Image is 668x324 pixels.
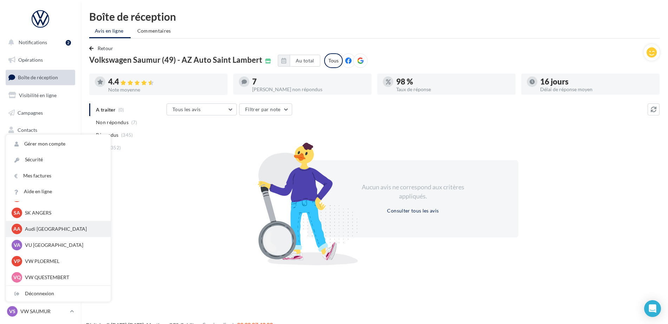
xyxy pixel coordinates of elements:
div: Tous [324,53,343,68]
a: VS VW SAUMUR [6,305,75,318]
span: Visibilité en ligne [19,92,57,98]
span: (7) [131,120,137,125]
a: Contacts [4,123,77,137]
span: Retour [98,45,113,51]
div: Taux de réponse [396,87,510,92]
div: [PERSON_NAME] non répondus [252,87,366,92]
span: (352) [109,145,121,150]
span: Commentaires [137,27,171,34]
button: Tous les avis [166,103,237,115]
div: 16 jours [540,78,654,86]
span: VA [14,242,20,249]
button: Retour [89,44,116,53]
span: Boîte de réception [18,74,58,80]
span: Campagnes [18,109,43,115]
button: Filtrer par note [239,103,292,115]
a: Campagnes DataOnDemand [4,198,77,219]
span: Tous les avis [172,106,201,112]
button: Consulter tous les avis [384,207,441,215]
a: PLV et print personnalisable [4,175,77,196]
div: Open Intercom Messenger [644,300,661,317]
div: Note moyenne [108,87,222,92]
p: VW PLOERMEL [25,258,102,265]
a: Calendrier [4,158,77,173]
span: VQ [13,274,21,281]
div: Déconnexion [6,286,111,302]
a: Opérations [4,53,77,67]
div: 4.4 [108,78,222,86]
p: VW SAUMUR [20,308,67,315]
div: 98 % [396,78,510,86]
button: Notifications 2 [4,35,74,50]
a: Sécurité [6,152,111,168]
a: Médiathèque [4,140,77,155]
div: Boîte de réception [89,11,660,22]
div: 7 [252,78,366,86]
p: Audi [GEOGRAPHIC_DATA] [25,225,102,232]
span: Notifications [19,39,47,45]
a: Aide en ligne [6,184,111,200]
span: (345) [121,132,133,138]
a: Boîte de réception [4,70,77,85]
p: SK ANGERS [25,209,102,216]
div: Aucun avis ne correspond aux critères appliqués. [353,183,473,201]
button: Au total [290,55,320,67]
span: Opérations [18,57,43,63]
span: VS [9,308,15,315]
span: AA [13,225,20,232]
div: 2 [66,40,71,46]
span: VP [14,258,20,265]
span: SA [14,209,20,216]
span: Volkswagen Saumur (49) - AZ Auto Saint Lambert [89,56,262,64]
a: Mes factures [6,168,111,184]
span: Répondus [96,131,119,139]
button: Au total [278,55,320,67]
a: Visibilité en ligne [4,88,77,103]
a: Campagnes [4,106,77,120]
span: Non répondus [96,119,129,126]
a: Gérer mon compte [6,136,111,152]
p: VU [GEOGRAPHIC_DATA] [25,242,102,249]
p: VW QUESTEMBERT [25,274,102,281]
div: Délai de réponse moyen [540,87,654,92]
span: Contacts [18,127,37,133]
